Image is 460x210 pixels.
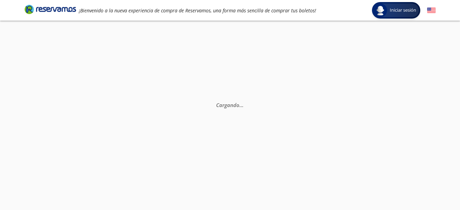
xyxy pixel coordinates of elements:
[387,7,419,14] span: Iniciar sesión
[25,4,76,14] i: Brand Logo
[216,102,244,108] em: Cargando
[239,102,241,108] span: .
[79,7,316,14] em: ¡Bienvenido a la nueva experiencia de compra de Reservamos, una forma más sencilla de comprar tus...
[242,102,244,108] span: .
[427,6,436,15] button: English
[25,4,76,16] a: Brand Logo
[241,102,242,108] span: .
